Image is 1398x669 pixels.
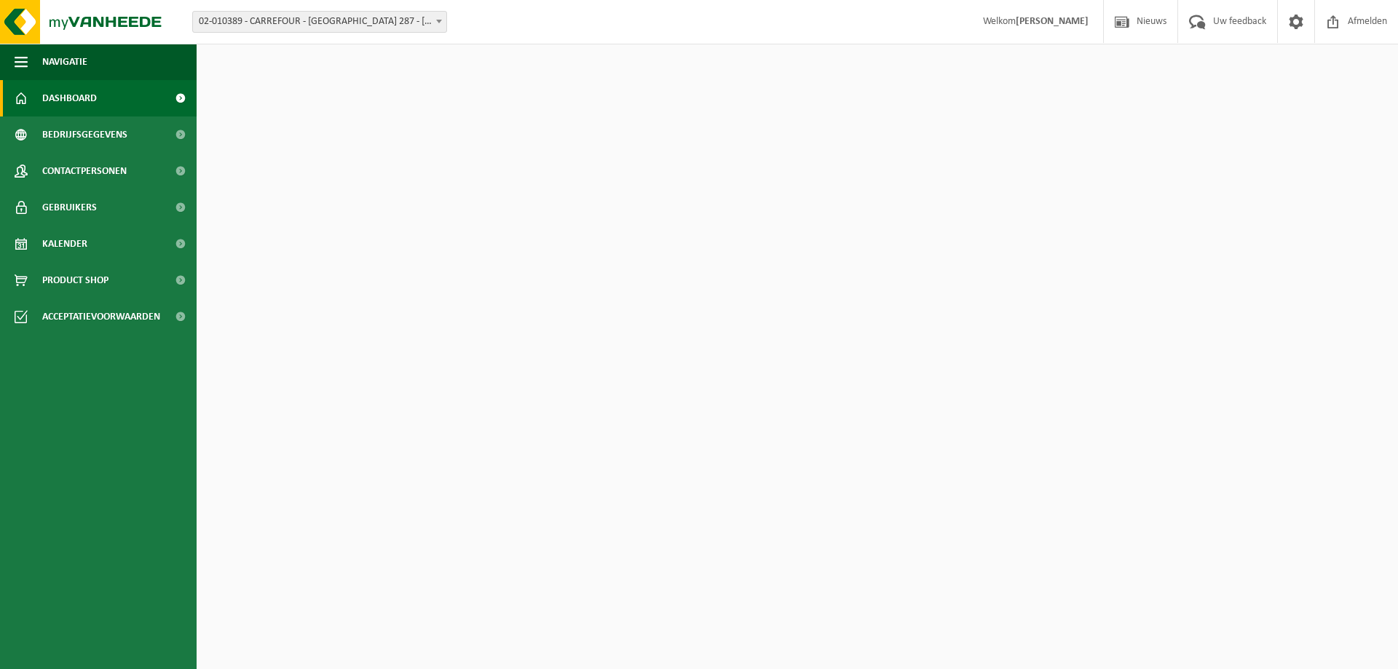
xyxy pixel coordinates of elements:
[42,80,97,116] span: Dashboard
[42,262,108,298] span: Product Shop
[42,298,160,335] span: Acceptatievoorwaarden
[42,44,87,80] span: Navigatie
[192,11,447,33] span: 02-010389 - CARREFOUR - TERVUREN 287 - TERVUREN
[42,116,127,153] span: Bedrijfsgegevens
[1016,16,1089,27] strong: [PERSON_NAME]
[42,153,127,189] span: Contactpersonen
[193,12,446,32] span: 02-010389 - CARREFOUR - TERVUREN 287 - TERVUREN
[42,226,87,262] span: Kalender
[42,189,97,226] span: Gebruikers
